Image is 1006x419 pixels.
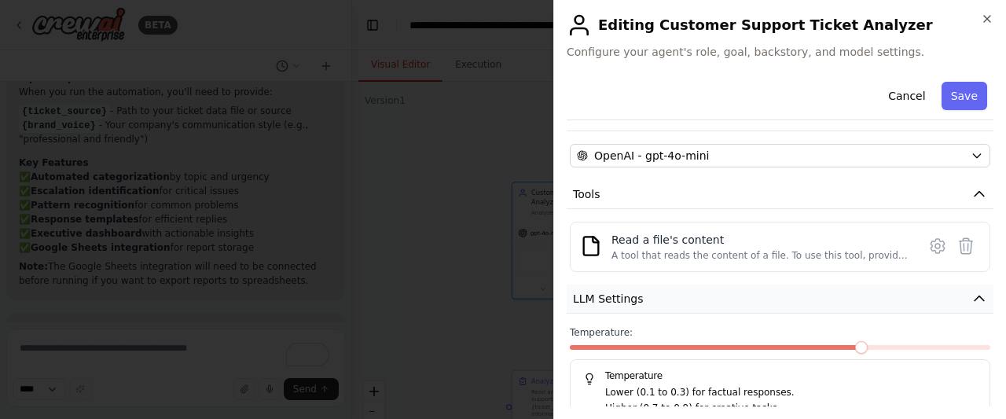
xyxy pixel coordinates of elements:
p: Lower (0.1 to 0.3) for factual responses. [605,385,977,401]
button: LLM Settings [567,285,993,314]
h2: Editing Customer Support Ticket Analyzer [567,13,993,38]
span: Configure your agent's role, goal, backstory, and model settings. [567,44,993,60]
button: Tools [567,180,993,209]
button: Configure tool [923,232,952,260]
div: Read a file's content [611,232,908,248]
img: FileReadTool [580,235,602,257]
h5: Temperature [583,369,977,382]
span: LLM Settings [573,291,644,307]
span: Temperature: [570,326,633,339]
span: Tools [573,186,600,202]
div: A tool that reads the content of a file. To use this tool, provide a 'file_path' parameter with t... [611,249,908,262]
button: OpenAI - gpt-4o-mini [570,144,990,167]
button: Delete tool [952,232,980,260]
button: Save [942,82,987,110]
p: Higher (0.7 to 0.9) for creative tasks. [605,401,977,417]
span: OpenAI - gpt-4o-mini [594,148,709,164]
button: Cancel [879,82,934,110]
